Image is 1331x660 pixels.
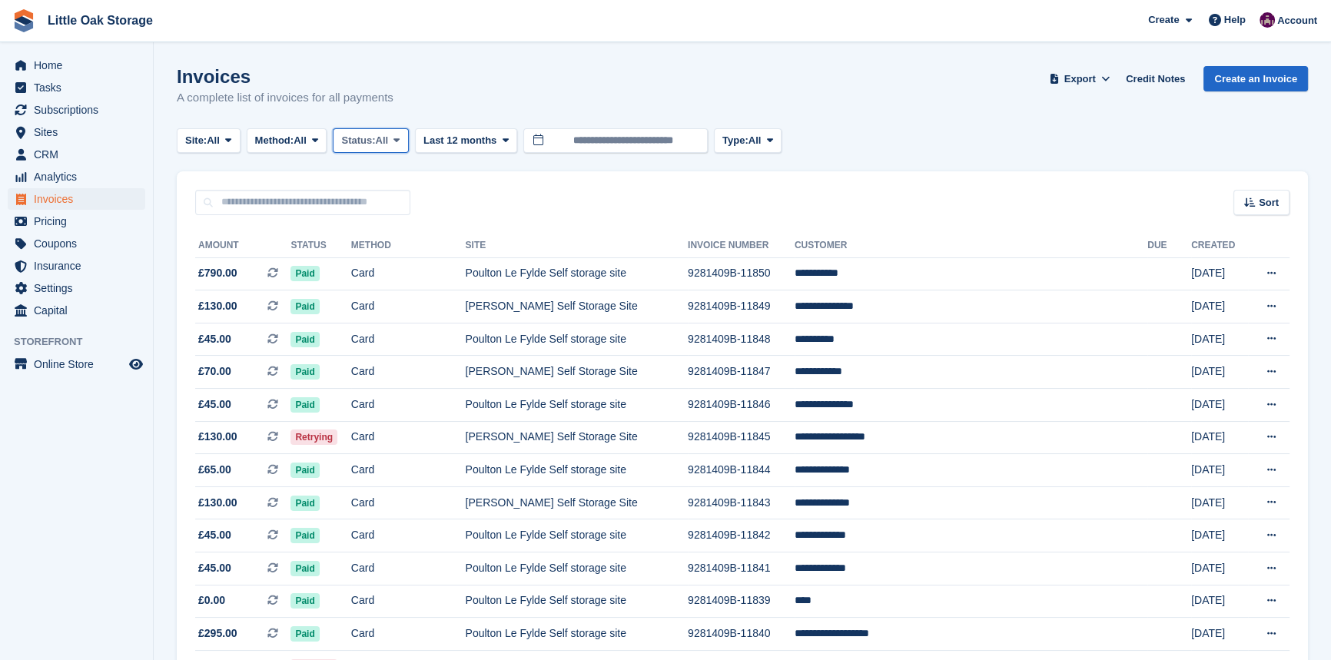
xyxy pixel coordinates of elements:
span: Paid [290,593,319,609]
span: Insurance [34,255,126,277]
button: Export [1046,66,1114,91]
span: Paid [290,626,319,642]
img: Morgen Aujla [1260,12,1275,28]
td: [DATE] [1191,356,1248,389]
td: [DATE] [1191,618,1248,651]
p: A complete list of invoices for all payments [177,89,393,107]
span: Retrying [290,429,337,445]
a: menu [8,188,145,210]
td: [DATE] [1191,552,1248,585]
span: Paid [290,528,319,543]
th: Due [1147,234,1191,258]
td: 9281409B-11846 [688,389,795,422]
th: Status [290,234,350,258]
a: Create an Invoice [1203,66,1308,91]
a: Credit Notes [1120,66,1191,91]
td: 9281409B-11841 [688,552,795,585]
td: [DATE] [1191,454,1248,487]
span: Paid [290,397,319,413]
span: Capital [34,300,126,321]
td: 9281409B-11844 [688,454,795,487]
td: Card [351,323,466,356]
th: Invoice Number [688,234,795,258]
span: £0.00 [198,592,225,609]
span: Sort [1259,195,1279,211]
a: menu [8,233,145,254]
th: Site [466,234,688,258]
span: Tasks [34,77,126,98]
span: Method: [255,133,294,148]
td: [PERSON_NAME] Self Storage Site [466,486,688,519]
td: Poulton Le Fylde Self storage site [466,618,688,651]
a: menu [8,166,145,187]
button: Method: All [247,128,327,154]
td: [PERSON_NAME] Self Storage Site [466,290,688,323]
span: Subscriptions [34,99,126,121]
td: 9281409B-11843 [688,486,795,519]
td: Card [351,421,466,454]
th: Customer [795,234,1147,258]
span: Type: [722,133,748,148]
td: 9281409B-11849 [688,290,795,323]
td: Card [351,257,466,290]
span: Paid [290,266,319,281]
button: Site: All [177,128,241,154]
span: £70.00 [198,363,231,380]
span: £130.00 [198,495,237,511]
span: £790.00 [198,265,237,281]
a: menu [8,277,145,299]
td: [DATE] [1191,290,1248,323]
td: Card [351,356,466,389]
span: Paid [290,364,319,380]
td: [DATE] [1191,421,1248,454]
td: Card [351,486,466,519]
a: menu [8,300,145,321]
span: Status: [341,133,375,148]
span: Create [1148,12,1179,28]
span: Paid [290,561,319,576]
h1: Invoices [177,66,393,87]
td: [PERSON_NAME] Self Storage Site [466,421,688,454]
a: menu [8,121,145,143]
td: 9281409B-11845 [688,421,795,454]
span: Sites [34,121,126,143]
td: 9281409B-11847 [688,356,795,389]
td: Card [351,585,466,618]
td: Poulton Le Fylde Self storage site [466,519,688,552]
td: Poulton Le Fylde Self storage site [466,585,688,618]
span: Export [1064,71,1096,87]
span: Help [1224,12,1246,28]
span: Home [34,55,126,76]
span: £130.00 [198,429,237,445]
span: Site: [185,133,207,148]
span: Paid [290,496,319,511]
td: Card [351,454,466,487]
span: £130.00 [198,298,237,314]
td: [PERSON_NAME] Self Storage Site [466,356,688,389]
td: Poulton Le Fylde Self storage site [466,257,688,290]
span: Paid [290,332,319,347]
td: [DATE] [1191,257,1248,290]
span: £295.00 [198,625,237,642]
td: Card [351,290,466,323]
span: £45.00 [198,527,231,543]
span: Storefront [14,334,153,350]
a: menu [8,55,145,76]
a: Preview store [127,355,145,373]
button: Type: All [714,128,782,154]
td: Card [351,552,466,585]
td: 9281409B-11839 [688,585,795,618]
td: [DATE] [1191,323,1248,356]
td: Card [351,618,466,651]
span: All [748,133,762,148]
span: Coupons [34,233,126,254]
a: menu [8,211,145,232]
span: Last 12 months [423,133,496,148]
td: 9281409B-11840 [688,618,795,651]
span: Online Store [34,353,126,375]
a: Little Oak Storage [41,8,159,33]
span: CRM [34,144,126,165]
td: Card [351,389,466,422]
span: £45.00 [198,331,231,347]
button: Last 12 months [415,128,517,154]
